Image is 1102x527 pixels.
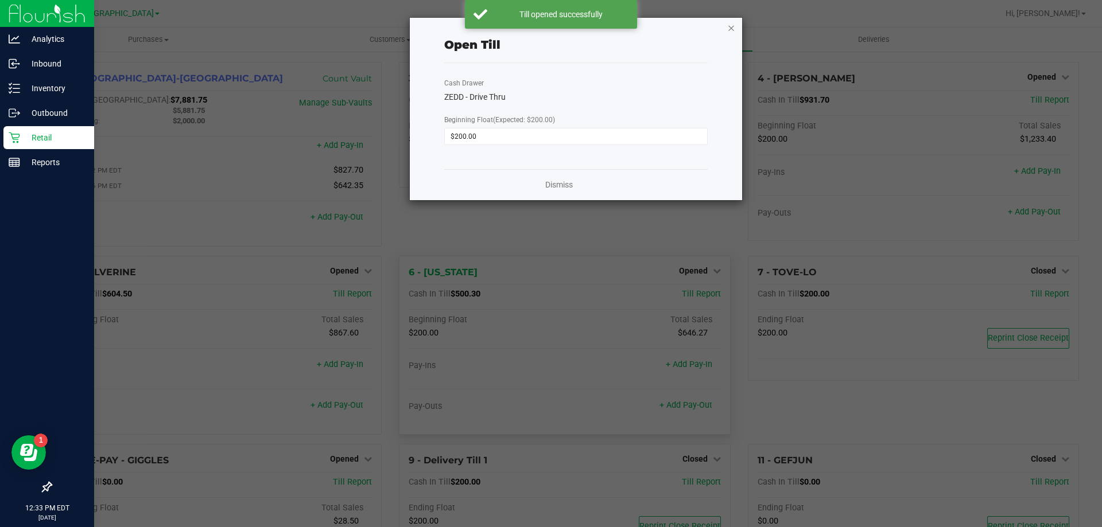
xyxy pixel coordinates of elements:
[20,57,89,71] p: Inbound
[34,434,48,447] iframe: Resource center unread badge
[5,513,89,522] p: [DATE]
[20,81,89,95] p: Inventory
[20,131,89,145] p: Retail
[9,132,20,143] inline-svg: Retail
[444,36,500,53] div: Open Till
[20,155,89,169] p: Reports
[494,9,628,20] div: Till opened successfully
[9,58,20,69] inline-svg: Inbound
[9,107,20,119] inline-svg: Outbound
[9,33,20,45] inline-svg: Analytics
[5,503,89,513] p: 12:33 PM EDT
[11,435,46,470] iframe: Resource center
[20,32,89,46] p: Analytics
[9,83,20,94] inline-svg: Inventory
[545,179,573,191] a: Dismiss
[444,78,484,88] label: Cash Drawer
[20,106,89,120] p: Outbound
[493,116,555,124] span: (Expected: $200.00)
[444,116,555,124] span: Beginning Float
[444,91,708,103] div: ZEDD - Drive Thru
[9,157,20,168] inline-svg: Reports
